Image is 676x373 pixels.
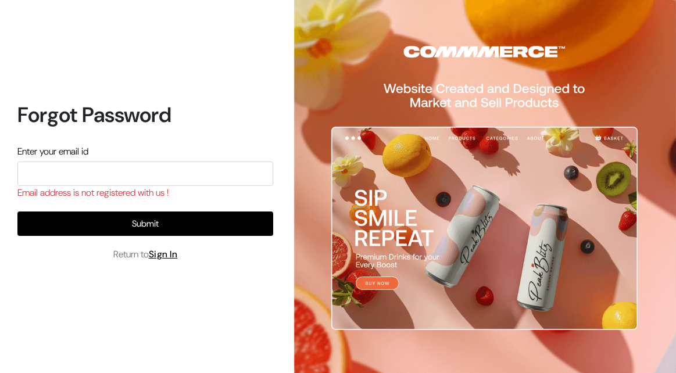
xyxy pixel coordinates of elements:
[113,248,178,261] span: Return to
[17,186,273,200] div: Email address is not registered with us !
[17,102,273,127] h1: Forgot Password
[17,211,273,236] button: Submit
[149,248,178,260] a: Sign In
[17,145,88,159] label: Enter your email id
